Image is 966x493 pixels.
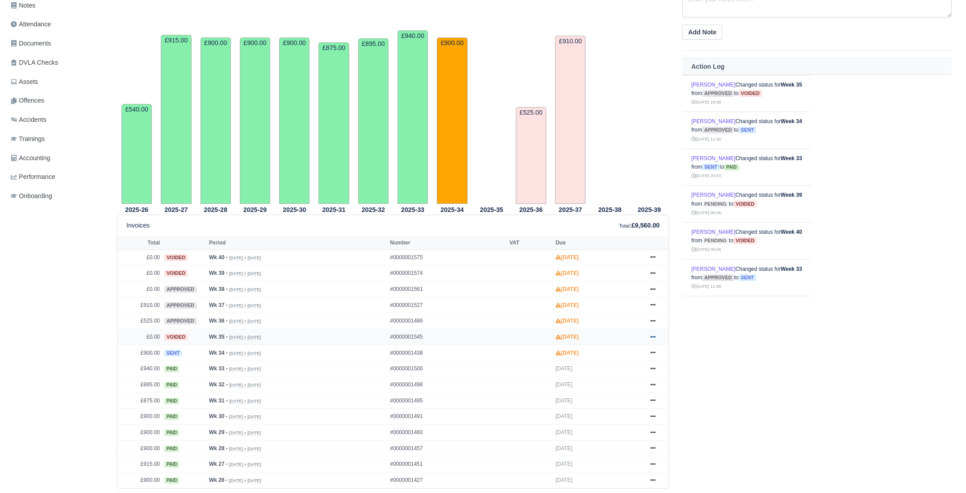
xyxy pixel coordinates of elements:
span: pending [702,237,729,244]
th: Due [553,236,642,249]
td: £900.00 [437,37,467,203]
td: Changed status for from to [682,112,811,149]
td: #0000001457 [388,440,507,456]
span: [DATE] [556,461,573,467]
td: £900.00 [279,37,309,203]
th: 2025-39 [630,204,669,215]
a: [PERSON_NAME] [691,192,736,198]
td: #0000001438 [388,345,507,361]
strong: [DATE] [556,334,579,340]
span: paid [164,477,179,484]
span: [DATE] [556,413,573,419]
span: voided [733,201,757,207]
small: [DATE] » [DATE] [229,430,261,435]
small: [DATE] » [DATE] [229,366,261,372]
strong: Wk 34 - [209,350,228,356]
span: sent [739,274,756,281]
span: approved [164,318,197,324]
span: Offences [11,95,44,106]
th: 2025-38 [590,204,629,215]
td: #0000001545 [388,329,507,345]
td: £900.00 [201,37,231,203]
td: £910.00 [117,297,162,313]
a: Accounting [7,149,106,167]
strong: Week 40 [781,229,802,235]
span: Trainings [11,134,45,144]
td: #0000001495 [388,393,507,409]
span: paid [724,164,739,170]
small: [DATE] » [DATE] [229,462,261,467]
span: voided [739,90,762,97]
span: DVLA Checks [11,58,58,68]
span: [DATE] [556,477,573,483]
td: Changed status for from to [682,222,811,259]
td: £900.00 [117,472,162,488]
td: #0000001575 [388,249,507,265]
th: 2025-26 [117,204,156,215]
th: Total [117,236,162,249]
td: Changed status for from to [682,296,811,333]
a: [PERSON_NAME] [691,82,736,88]
a: Documents [7,35,106,52]
th: 2025-27 [156,204,196,215]
small: [DATE] » [DATE] [229,478,261,483]
strong: Week 33 [781,266,802,272]
strong: Wk 36 - [209,318,228,324]
span: voided [164,254,188,261]
strong: Week 33 [781,155,802,162]
th: 2025-29 [235,204,275,215]
span: paid [164,430,179,436]
th: Action Log [682,58,952,75]
div: : [619,220,660,231]
td: #0000001486 [388,313,507,329]
span: pending [702,201,729,207]
strong: Wk 26 - [209,477,228,483]
a: Offences [7,92,106,109]
td: #0000001491 [388,409,507,425]
span: paid [164,366,179,372]
h6: Invoices [126,222,150,229]
strong: [DATE] [556,286,579,292]
td: £900.00 [240,37,270,203]
span: [DATE] [556,429,573,435]
span: paid [164,398,179,404]
th: 2025-28 [196,204,235,215]
small: [DATE] 05:06 [691,247,721,252]
td: #0000001561 [388,282,507,298]
strong: [DATE] [556,350,579,356]
small: [DATE] » [DATE] [229,303,261,308]
small: [DATE] » [DATE] [229,446,261,452]
strong: Wk 32 - [209,381,228,388]
td: £525.00 [516,107,546,204]
span: approved [164,286,197,293]
a: Assets [7,73,106,91]
th: 2025-37 [551,204,590,215]
strong: [DATE] [556,254,579,261]
span: Documents [11,38,51,49]
strong: Week 35 [781,82,802,88]
strong: Wk 38 - [209,286,228,292]
strong: Wk 39 - [209,270,228,276]
span: approved [164,302,197,309]
span: [DATE] [556,365,573,372]
span: paid [164,382,179,388]
span: voided [164,270,188,277]
strong: Wk 35 - [209,334,228,340]
small: [DATE] » [DATE] [229,351,261,356]
span: voided [164,334,188,340]
small: [DATE] » [DATE] [229,319,261,324]
strong: Wk 27 - [209,461,228,467]
td: #0000001527 [388,297,507,313]
small: [DATE] 11:46 [691,137,721,141]
span: paid [164,446,179,452]
td: £940.00 [117,361,162,377]
a: Onboarding [7,187,106,205]
th: 2025-34 [432,204,472,215]
span: Attendance [11,19,51,29]
span: Performance [11,172,55,182]
td: £0.00 [117,282,162,298]
td: £525.00 [117,313,162,329]
td: £0.00 [117,329,162,345]
td: £910.00 [555,36,585,204]
td: Changed status for from to [682,186,811,223]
